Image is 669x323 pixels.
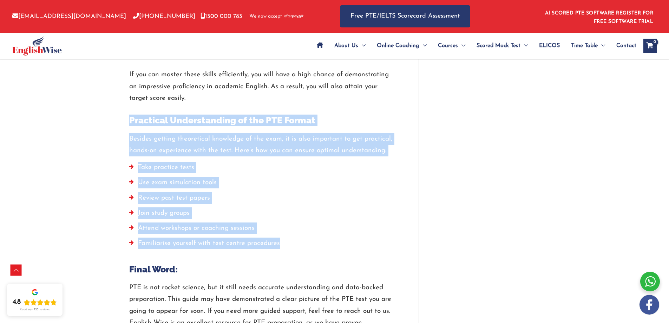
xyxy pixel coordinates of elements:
span: Courses [438,33,458,58]
nav: Site Navigation: Main Menu [311,33,636,58]
li: Familiarise yourself with test centre procedures [129,238,392,253]
span: Menu Toggle [419,33,427,58]
div: Read our 723 reviews [20,308,50,312]
span: ELICOS [539,33,560,58]
a: CoursesMenu Toggle [432,33,471,58]
img: cropped-ew-logo [12,36,62,56]
span: Scored Mock Test [477,33,520,58]
div: Rating: 4.8 out of 5 [13,298,57,306]
li: Review past test papers [129,192,392,207]
span: Online Coaching [377,33,419,58]
a: About UsMenu Toggle [329,33,371,58]
span: Menu Toggle [358,33,366,58]
li: Take practice tests [129,162,392,177]
a: Free PTE/IELTS Scorecard Assessment [340,5,470,27]
a: Contact [611,33,636,58]
a: AI SCORED PTE SOFTWARE REGISTER FOR FREE SOFTWARE TRIAL [545,11,654,24]
a: Online CoachingMenu Toggle [371,33,432,58]
a: [PHONE_NUMBER] [133,13,195,19]
a: Time TableMenu Toggle [565,33,611,58]
p: Besides getting theoretical knowledge of the exam, it is also important to get practical, hands-o... [129,133,392,157]
span: Contact [616,33,636,58]
span: We now accept [249,13,282,20]
li: Attend workshops or coaching sessions [129,222,392,238]
img: Afterpay-Logo [284,14,303,18]
p: If you can master these skills efficiently, you will have a high chance of demonstrating an impre... [129,69,392,104]
span: Menu Toggle [520,33,528,58]
a: ELICOS [533,33,565,58]
aside: Header Widget 1 [541,5,657,28]
span: Menu Toggle [598,33,605,58]
a: [EMAIL_ADDRESS][DOMAIN_NAME] [12,13,126,19]
img: white-facebook.png [640,295,659,315]
div: 4.8 [13,298,21,306]
h2: Final Word: [129,264,392,275]
li: Join study groups [129,207,392,222]
span: Time Table [571,33,598,58]
li: Use exam simulation tools [129,177,392,192]
a: Scored Mock TestMenu Toggle [471,33,533,58]
a: View Shopping Cart, empty [643,39,657,53]
h2: Practical Understanding of the PTE Format [129,115,392,126]
a: 1300 000 783 [201,13,242,19]
span: About Us [334,33,358,58]
span: Menu Toggle [458,33,465,58]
